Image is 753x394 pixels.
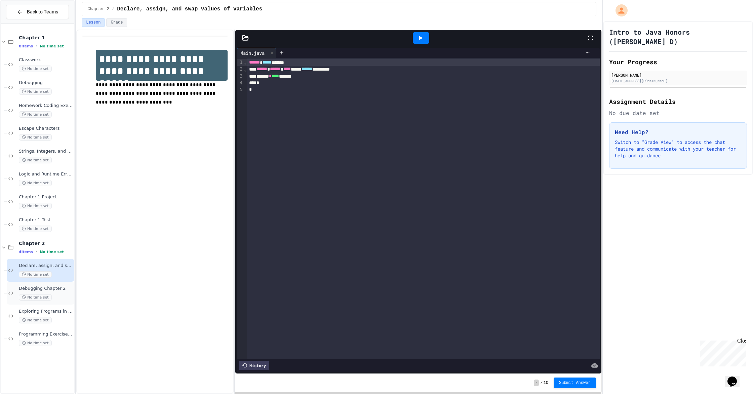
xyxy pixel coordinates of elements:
[19,194,73,200] span: Chapter 1 Project
[19,35,73,41] span: Chapter 1
[237,73,244,80] div: 3
[36,43,37,49] span: •
[608,3,629,18] div: My Account
[19,294,52,301] span: No time set
[609,57,747,67] h2: Your Progress
[609,109,747,117] div: No due date set
[19,250,33,254] span: 4 items
[19,111,52,118] span: No time set
[19,126,73,131] span: Escape Characters
[609,97,747,106] h2: Assignment Details
[19,157,52,163] span: No time set
[237,66,244,73] div: 2
[19,171,73,177] span: Logic and Runtime Errors
[82,18,105,27] button: Lesson
[6,5,69,19] button: Back to Teams
[697,338,746,366] iframe: chat widget
[19,44,33,48] span: 8 items
[112,6,114,12] span: /
[540,380,543,386] span: /
[19,263,73,269] span: Declare, assign, and swap values of variables
[19,149,73,154] span: Strings, Integers, and the + Operator
[19,309,73,314] span: Exploring Programs in Chapter 2
[244,60,247,65] span: Fold line
[544,380,548,386] span: 10
[19,286,73,291] span: Debugging Chapter 2
[87,6,109,12] span: Chapter 2
[19,88,52,95] span: No time set
[19,203,52,209] span: No time set
[237,59,244,66] div: 1
[106,18,127,27] button: Grade
[19,134,52,141] span: No time set
[237,48,276,58] div: Main.java
[36,249,37,254] span: •
[19,217,73,223] span: Chapter 1 Test
[19,240,73,246] span: Chapter 2
[19,80,73,86] span: Debugging
[611,72,745,78] div: [PERSON_NAME]
[27,8,58,15] span: Back to Teams
[239,361,269,370] div: History
[611,78,745,83] div: [EMAIL_ADDRESS][DOMAIN_NAME]
[237,80,244,86] div: 4
[19,180,52,186] span: No time set
[534,380,539,386] span: -
[40,250,64,254] span: No time set
[725,367,746,387] iframe: chat widget
[19,317,52,323] span: No time set
[19,271,52,278] span: No time set
[554,378,596,388] button: Submit Answer
[19,331,73,337] span: Programming Exercises 4, 5, 6, and 7
[19,103,73,109] span: Homework Coding Exercises
[19,57,73,63] span: Classwork
[3,3,46,43] div: Chat with us now!Close
[40,44,64,48] span: No time set
[19,66,52,72] span: No time set
[237,86,244,93] div: 5
[237,49,268,56] div: Main.java
[19,226,52,232] span: No time set
[19,340,52,346] span: No time set
[609,27,747,46] h1: Intro to Java Honors ([PERSON_NAME] D)
[117,5,262,13] span: Declare, assign, and swap values of variables
[244,67,247,72] span: Fold line
[559,380,591,386] span: Submit Answer
[615,139,741,159] p: Switch to "Grade View" to access the chat feature and communicate with your teacher for help and ...
[615,128,741,136] h3: Need Help?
